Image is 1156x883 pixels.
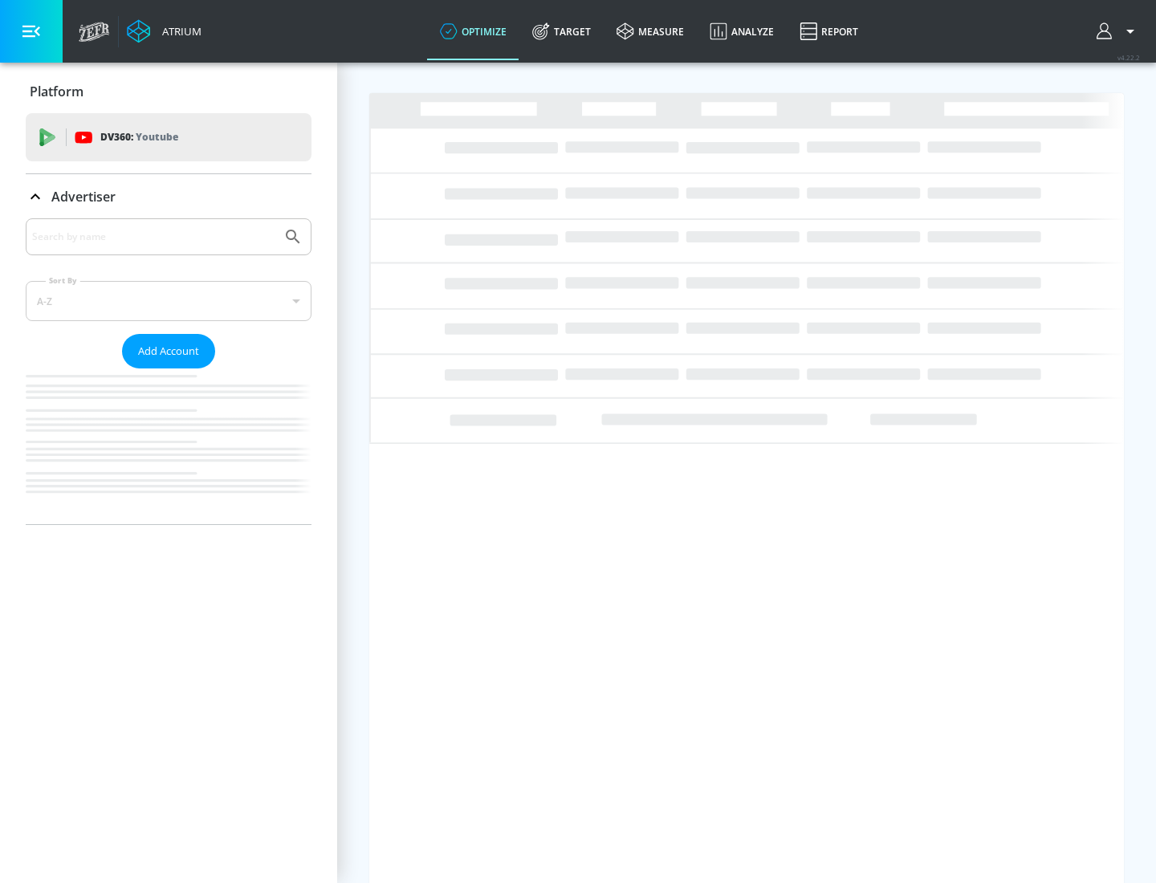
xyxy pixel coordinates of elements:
[32,226,275,247] input: Search by name
[26,113,311,161] div: DV360: Youtube
[26,368,311,524] nav: list of Advertiser
[100,128,178,146] p: DV360:
[787,2,871,60] a: Report
[136,128,178,145] p: Youtube
[26,174,311,219] div: Advertiser
[1117,53,1140,62] span: v 4.22.2
[138,342,199,360] span: Add Account
[26,281,311,321] div: A-Z
[604,2,697,60] a: measure
[519,2,604,60] a: Target
[30,83,83,100] p: Platform
[26,69,311,114] div: Platform
[127,19,201,43] a: Atrium
[697,2,787,60] a: Analyze
[26,218,311,524] div: Advertiser
[51,188,116,205] p: Advertiser
[427,2,519,60] a: optimize
[156,24,201,39] div: Atrium
[122,334,215,368] button: Add Account
[46,275,80,286] label: Sort By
